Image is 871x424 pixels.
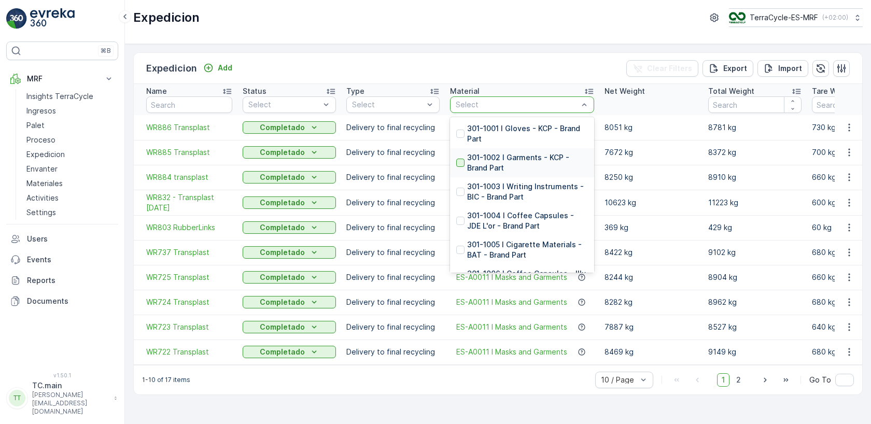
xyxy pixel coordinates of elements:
[708,86,754,96] p: Total Weight
[146,61,197,76] p: Expedicion
[22,176,118,191] a: Materiales
[456,100,578,110] p: Select
[260,297,305,307] p: Completado
[456,272,567,282] a: ES-A0011 I Masks and Garments
[605,172,698,182] p: 8250 kg
[243,196,336,209] button: Completado
[199,62,236,74] button: Add
[218,63,232,73] p: Add
[605,147,698,158] p: 7672 kg
[243,171,336,183] button: Completado
[146,347,232,357] a: WR722 Transplast
[260,272,305,282] p: Completado
[467,181,588,202] p: 301-1003 I Writing Instruments - BIC - Brand Part
[146,172,232,182] a: WR884 transplast
[346,147,440,158] p: Delivery to final recycling
[346,172,440,182] p: Delivery to final recycling
[22,191,118,205] a: Activities
[146,297,232,307] a: WR724 Transplast
[27,74,97,84] p: MRF
[450,86,480,96] p: Material
[6,229,118,249] a: Users
[456,322,567,332] a: ES-A0011 I Masks and Garments
[22,133,118,147] a: Proceso
[822,13,848,22] p: ( +02:00 )
[346,297,440,307] p: Delivery to final recycling
[605,297,698,307] p: 8282 kg
[32,380,109,391] p: TC.main
[6,249,118,270] a: Events
[146,122,232,133] a: WR886 Transplast
[812,86,855,96] p: Tare Weight
[456,297,567,307] a: ES-A0011 I Masks and Garments
[778,63,802,74] p: Import
[717,373,729,387] span: 1
[27,234,114,244] p: Users
[467,123,588,144] p: 301-1001 I Gloves - KCP - Brand Part
[260,122,305,133] p: Completado
[605,222,698,233] p: 369 kg
[346,197,440,208] p: Delivery to final recycling
[346,222,440,233] p: Delivery to final recycling
[243,321,336,333] button: Completado
[243,296,336,308] button: Completado
[6,8,27,29] img: logo
[146,247,232,258] a: WR737 Transplast
[243,86,266,96] p: Status
[22,205,118,220] a: Settings
[729,12,746,23] img: TC_mwK4AaT.png
[243,346,336,358] button: Completado
[6,380,118,416] button: TTTC.main[PERSON_NAME][EMAIL_ADDRESS][DOMAIN_NAME]
[260,347,305,357] p: Completado
[260,322,305,332] p: Completado
[708,222,802,233] p: 429 kg
[456,347,567,357] a: ES-A0011 I Masks and Garments
[708,96,802,113] input: Search
[22,89,118,104] a: Insights TerraCycle
[146,322,232,332] span: WR723 Transplast
[146,96,232,113] input: Search
[27,255,114,265] p: Events
[30,8,75,29] img: logo_light-DOdMpM7g.png
[146,222,232,233] span: WR803 RubberLinks
[101,47,111,55] p: ⌘B
[243,146,336,159] button: Completado
[27,275,114,286] p: Reports
[626,60,698,77] button: Clear Filters
[6,270,118,291] a: Reports
[26,178,63,189] p: Materiales
[605,347,698,357] p: 8469 kg
[809,375,831,385] span: Go To
[22,147,118,162] a: Expedicion
[243,221,336,234] button: Completado
[26,91,93,102] p: Insights TerraCycle
[260,197,305,208] p: Completado
[26,193,59,203] p: Activities
[708,272,802,282] p: 8904 kg
[27,296,114,306] p: Documents
[243,246,336,259] button: Completado
[346,122,440,133] p: Delivery to final recycling
[605,122,698,133] p: 8051 kg
[248,100,320,110] p: Select
[467,152,588,173] p: 301-1002 I Garments - KCP - Brand Part
[703,60,753,77] button: Export
[729,8,863,27] button: TerraCycle-ES-MRF(+02:00)
[26,120,45,131] p: Palet
[26,135,55,145] p: Proceso
[32,391,109,416] p: [PERSON_NAME][EMAIL_ADDRESS][DOMAIN_NAME]
[346,86,364,96] p: Type
[605,322,698,332] p: 7887 kg
[732,373,746,387] span: 2
[22,118,118,133] a: Palet
[708,172,802,182] p: 8910 kg
[708,247,802,258] p: 9102 kg
[708,297,802,307] p: 8962 kg
[647,63,692,74] p: Clear Filters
